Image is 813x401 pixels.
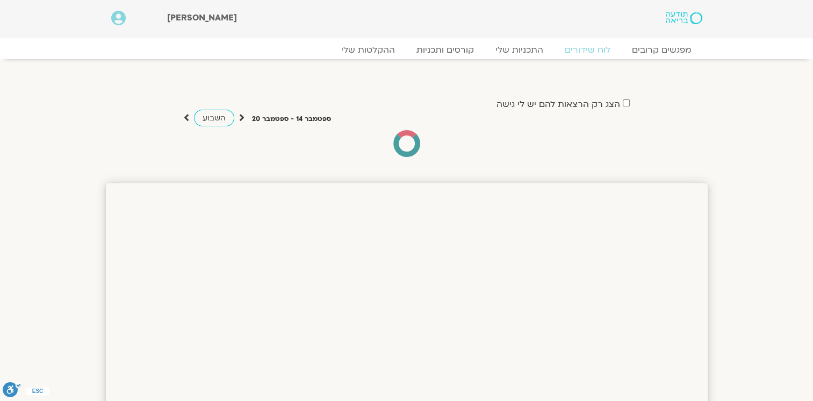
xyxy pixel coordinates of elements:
[330,45,406,55] a: ההקלטות שלי
[167,12,237,24] span: [PERSON_NAME]
[554,45,621,55] a: לוח שידורים
[406,45,485,55] a: קורסים ותכניות
[485,45,554,55] a: התכניות שלי
[252,113,331,125] p: ספטמבר 14 - ספטמבר 20
[203,113,226,123] span: השבוע
[111,45,702,55] nav: Menu
[194,110,234,126] a: השבוע
[621,45,702,55] a: מפגשים קרובים
[497,99,620,109] label: הצג רק הרצאות להם יש לי גישה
